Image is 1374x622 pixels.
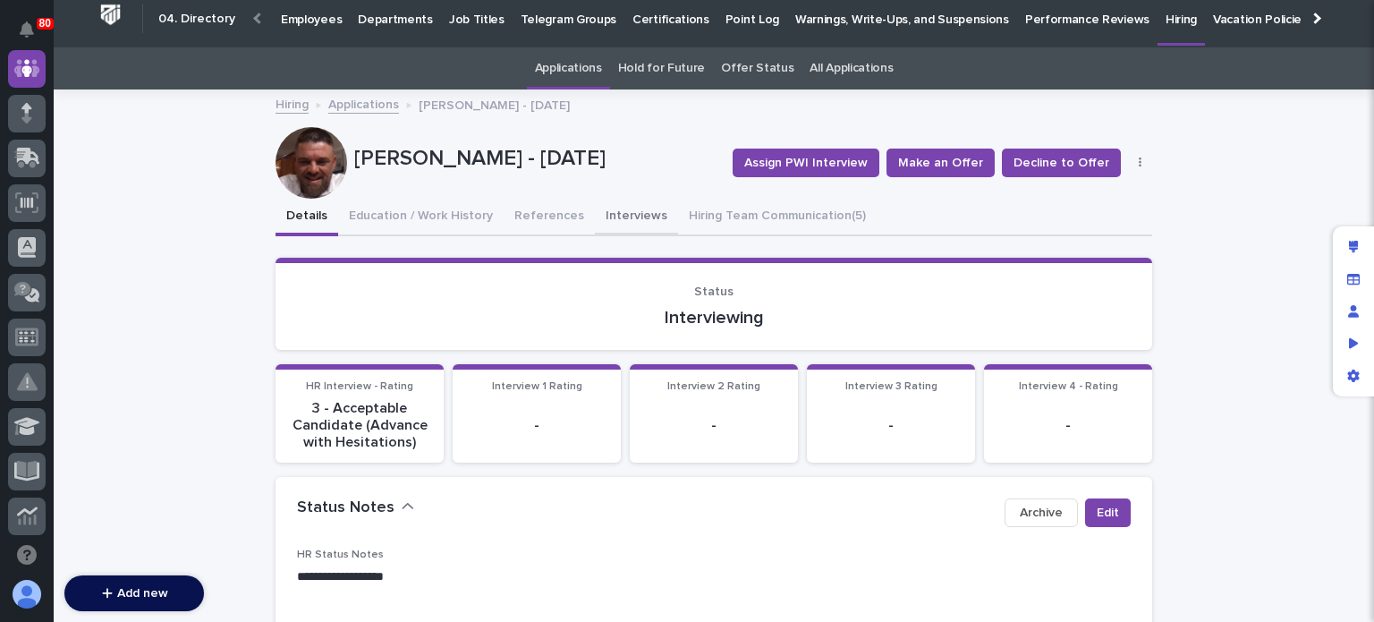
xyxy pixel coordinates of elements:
[64,575,204,611] button: Add new
[995,417,1141,434] p: -
[297,498,394,518] h2: Status Notes
[39,17,51,30] p: 80
[1019,381,1118,392] span: Interview 4 - Rating
[1002,149,1121,177] button: Decline to Offer
[1097,504,1119,522] span: Edit
[297,550,384,560] span: HR Status Notes
[286,400,433,452] p: 3 - Acceptable Candidate (Advance with Hesitations)
[678,199,877,236] button: Hiring Team Communication (5)
[178,332,216,345] span: Pylon
[8,575,46,613] button: users-avatar
[304,283,326,304] button: Start new chat
[667,381,760,392] span: Interview 2 Rating
[18,18,54,54] img: Stacker
[744,154,868,172] span: Assign PWI Interview
[1005,498,1078,527] button: Archive
[535,47,602,89] a: Applications
[112,228,126,243] div: 🔗
[463,417,610,434] p: -
[18,72,326,100] p: Welcome 👋
[492,381,582,392] span: Interview 1 Rating
[18,277,50,310] img: 1736555164131-43832dd5-751b-4058-ba23-39d91318e5a0
[18,100,326,129] p: How can we help?
[8,536,46,574] button: Open support chat
[18,228,32,243] div: 📖
[11,219,105,251] a: 📖Help Docs
[810,47,893,89] a: All Applications
[898,154,983,172] span: Make an Offer
[694,285,734,298] span: Status
[1337,231,1370,263] div: Edit layout
[595,199,678,236] button: Interviews
[354,146,718,172] p: [PERSON_NAME] - [DATE]
[297,307,1131,328] p: Interviewing
[504,199,595,236] button: References
[126,331,216,345] a: Powered byPylon
[276,199,338,236] button: Details
[105,219,235,251] a: 🔗Onboarding Call
[297,498,414,518] button: Status Notes
[1337,263,1370,295] div: Manage fields and data
[338,199,504,236] button: Education / Work History
[1014,154,1109,172] span: Decline to Offer
[419,94,570,114] p: [PERSON_NAME] - [DATE]
[61,277,293,295] div: Start new chat
[618,47,705,89] a: Hold for Future
[640,417,787,434] p: -
[1337,360,1370,392] div: App settings
[306,381,413,392] span: HR Interview - Rating
[328,93,399,114] a: Applications
[276,93,309,114] a: Hiring
[886,149,995,177] button: Make an Offer
[733,149,879,177] button: Assign PWI Interview
[22,21,46,50] div: Notifications80
[818,417,964,434] p: -
[1337,295,1370,328] div: Manage users
[721,47,793,89] a: Offer Status
[130,226,228,244] span: Onboarding Call
[1337,328,1370,360] div: Preview as
[36,226,98,244] span: Help Docs
[845,381,937,392] span: Interview 3 Rating
[61,295,250,310] div: We're offline, we will be back soon!
[1020,504,1063,522] span: Archive
[1085,498,1131,527] button: Edit
[8,11,46,48] button: Notifications
[158,12,235,27] h2: 04. Directory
